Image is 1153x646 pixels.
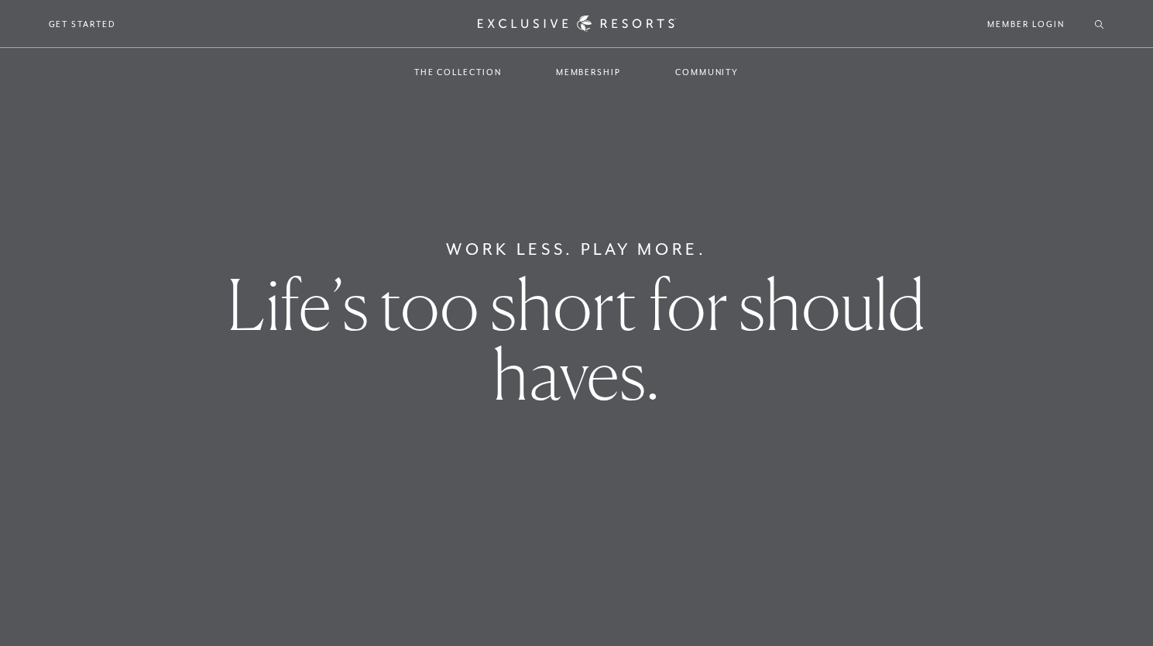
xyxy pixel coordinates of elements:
h6: Work Less. Play More. [446,237,707,262]
h1: Life’s too short for should haves. [201,270,951,409]
a: The Collection [399,50,517,94]
a: Community [660,50,754,94]
a: Member Login [987,17,1064,31]
a: Membership [540,50,637,94]
a: Get Started [49,17,116,31]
